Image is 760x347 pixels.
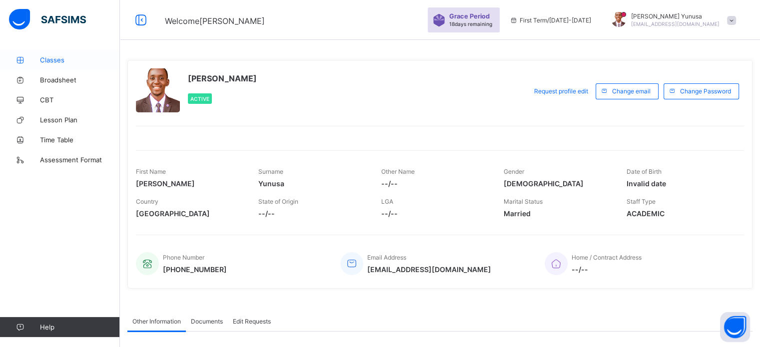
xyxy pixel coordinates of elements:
[258,209,366,218] span: --/--
[631,12,720,20] span: [PERSON_NAME] Yunusa
[258,198,298,205] span: State of Origin
[258,168,283,175] span: Surname
[601,12,741,28] div: JosephYunusa
[188,73,257,83] span: [PERSON_NAME]
[720,312,750,342] button: Open asap
[449,12,490,20] span: Grace Period
[627,168,662,175] span: Date of Birth
[627,209,734,218] span: ACADEMIC
[504,209,611,218] span: Married
[572,265,642,274] span: --/--
[534,87,588,95] span: Request profile edit
[40,323,119,331] span: Help
[136,179,243,188] span: [PERSON_NAME]
[631,21,720,27] span: [EMAIL_ADDRESS][DOMAIN_NAME]
[367,254,406,261] span: Email Address
[40,136,120,144] span: Time Table
[165,16,265,26] span: Welcome [PERSON_NAME]
[433,14,445,26] img: sticker-purple.71386a28dfed39d6af7621340158ba97.svg
[680,87,731,95] span: Change Password
[40,96,120,104] span: CBT
[40,156,120,164] span: Assessment Format
[381,209,489,218] span: --/--
[449,21,492,27] span: 18 days remaining
[40,116,120,124] span: Lesson Plan
[136,209,243,218] span: [GEOGRAPHIC_DATA]
[627,179,734,188] span: Invalid date
[191,318,223,325] span: Documents
[9,9,86,30] img: safsims
[40,76,120,84] span: Broadsheet
[40,56,120,64] span: Classes
[233,318,271,325] span: Edit Requests
[612,87,651,95] span: Change email
[504,168,524,175] span: Gender
[510,16,591,24] span: session/term information
[381,168,415,175] span: Other Name
[190,96,209,102] span: Active
[163,265,227,274] span: [PHONE_NUMBER]
[132,318,181,325] span: Other Information
[163,254,204,261] span: Phone Number
[136,198,158,205] span: Country
[381,198,393,205] span: LGA
[504,179,611,188] span: [DEMOGRAPHIC_DATA]
[572,254,642,261] span: Home / Contract Address
[627,198,656,205] span: Staff Type
[504,198,543,205] span: Marital Status
[381,179,489,188] span: --/--
[367,265,491,274] span: [EMAIL_ADDRESS][DOMAIN_NAME]
[258,179,366,188] span: Yunusa
[136,168,166,175] span: First Name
